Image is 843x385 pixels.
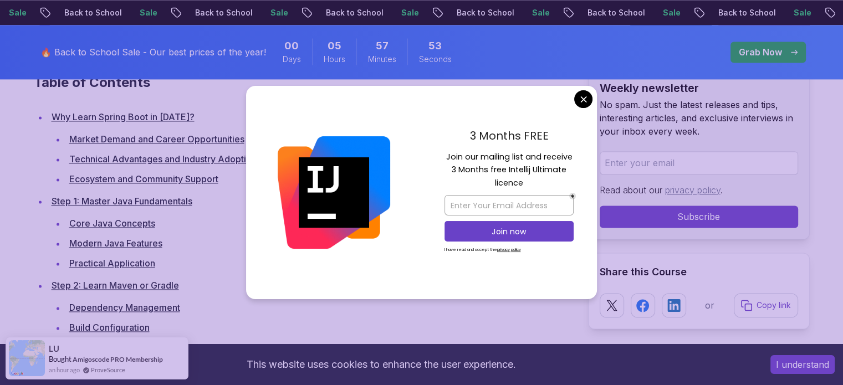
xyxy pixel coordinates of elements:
[8,352,754,377] div: This website uses cookies to enhance the user experience.
[665,184,721,196] a: privacy policy
[58,7,93,18] p: Sale
[69,134,244,145] a: Market Demand and Career Opportunities
[600,98,798,138] p: No spam. Just the latest releases and tips, interesting articles, and exclusive interviews in you...
[712,7,747,18] p: Sale
[328,38,341,54] span: 5 Hours
[600,151,798,174] input: Enter your email
[375,7,450,18] p: Back to School
[244,7,319,18] p: Back to School
[52,280,179,291] a: Step 2: Learn Maven or Gradle
[49,365,80,374] span: an hour ago
[91,365,125,374] a: ProveSource
[69,173,218,184] a: Ecosystem and Community Support
[581,7,616,18] p: Sale
[505,7,581,18] p: Back to School
[450,7,486,18] p: Sale
[69,153,257,165] a: Technical Advantages and Industry Adoption
[600,264,798,280] h2: Share this Course
[69,302,180,313] a: Dependency Management
[49,344,59,353] span: LU
[419,54,452,65] span: Seconds
[767,7,842,18] p: Back to School
[376,38,389,54] span: 57 Minutes
[69,218,155,229] a: Core Java Concepts
[113,7,188,18] p: Back to School
[319,7,355,18] p: Sale
[636,7,712,18] p: Back to School
[34,74,570,91] h2: Table of Contents
[40,45,266,59] p: 🔥 Back to School Sale - Our best prices of the year!
[69,322,150,333] a: Build Configuration
[9,340,45,376] img: provesource social proof notification image
[49,355,71,363] span: Bought
[283,54,301,65] span: Days
[770,355,835,374] button: Accept cookies
[52,111,195,122] a: Why Learn Spring Boot in [DATE]?
[69,258,155,269] a: Practical Application
[368,54,396,65] span: Minutes
[705,299,714,312] p: or
[284,38,299,54] span: 0 Days
[69,238,162,249] a: Modern Java Features
[324,54,345,65] span: Hours
[739,45,782,59] p: Grab Now
[600,80,798,96] h2: Weekly newsletter
[600,206,798,228] button: Subscribe
[428,38,442,54] span: 53 Seconds
[734,293,798,317] button: Copy link
[188,7,224,18] p: Sale
[73,355,163,363] a: Amigoscode PRO Membership
[52,196,192,207] a: Step 1: Master Java Fundamentals
[757,300,791,311] p: Copy link
[600,183,798,197] p: Read about our .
